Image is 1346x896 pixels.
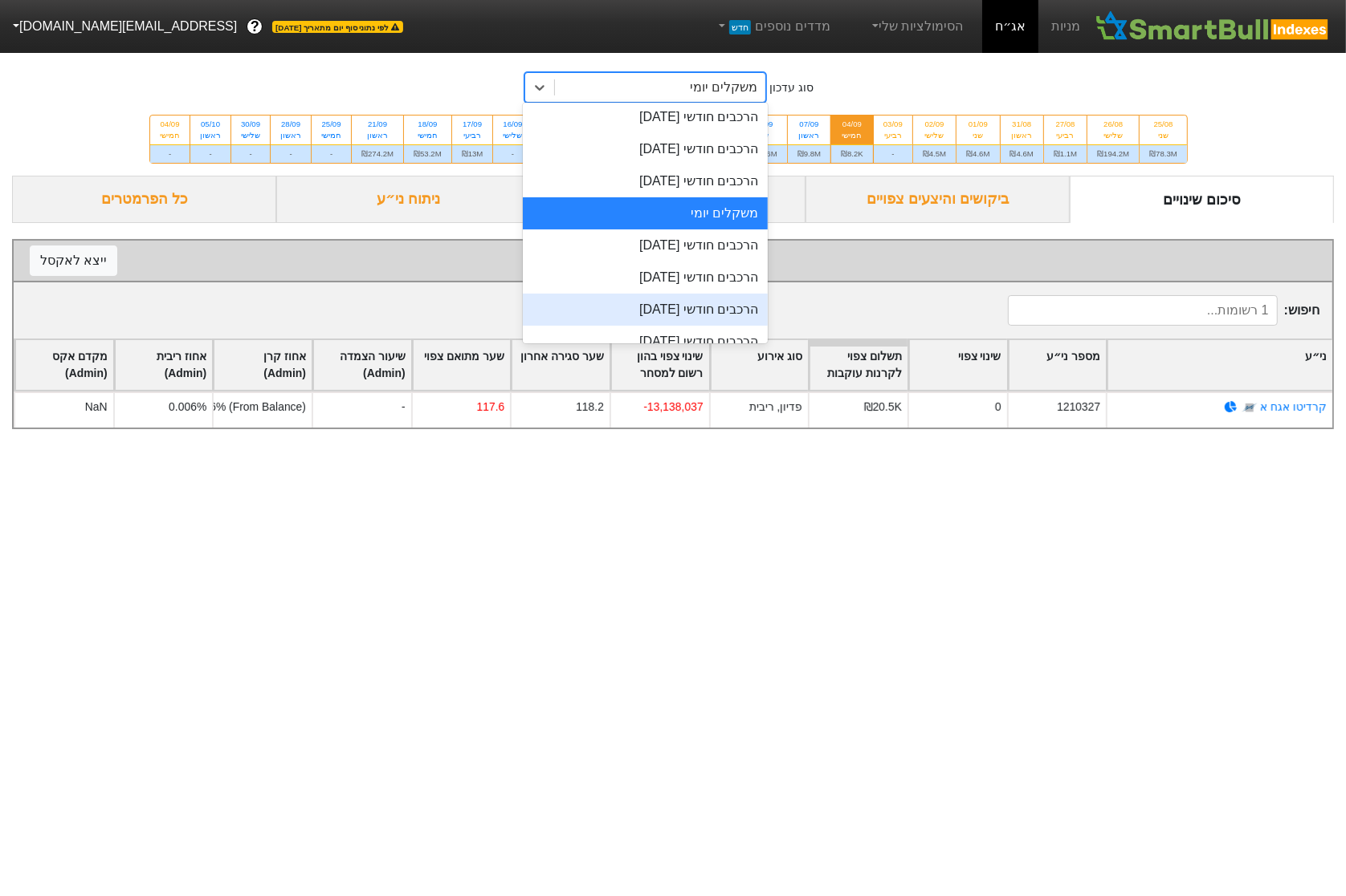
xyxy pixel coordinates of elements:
div: חמישי [414,130,442,141]
div: - [312,144,351,163]
div: הרכבים חודשי [DATE] [523,326,769,358]
div: Toggle SortBy [15,340,113,390]
div: ראשון [1010,130,1034,141]
div: Toggle SortBy [313,340,411,390]
div: ביקושים והיצעים צפויים [806,176,1070,223]
div: שלישי [923,130,946,141]
div: Toggle SortBy [909,340,1007,390]
div: שני [1149,130,1177,141]
div: 117.6 [476,399,504,416]
div: 05/10 [200,119,221,130]
div: -13,138,037 [643,399,703,416]
div: 1210327 [1057,399,1100,416]
div: 03/09 [883,119,903,130]
div: - [874,144,912,163]
div: ראשון [200,130,221,141]
div: ₪274.2M [352,144,403,163]
div: 31/08 [1010,119,1034,130]
div: Toggle SortBy [1107,340,1332,390]
div: - [312,391,411,428]
div: הרכבים חודשי [DATE] [523,165,769,197]
div: Toggle SortBy [810,340,908,390]
div: 17/09 [462,119,483,130]
div: חמישי [841,130,863,141]
div: 21/09 [361,119,394,130]
div: ניתוח ני״ע [276,176,540,223]
a: מדדים נוספיםחדש [709,10,837,43]
div: Toggle SortBy [711,340,809,390]
div: סיכום שינויים [1070,176,1334,223]
div: כל הפרמטרים [12,176,276,223]
div: ₪1.1M [1044,144,1087,163]
div: שלישי [503,130,522,141]
div: ₪8.2K [831,144,873,163]
button: ייצא לאקסל [30,245,117,276]
div: שלישי [241,130,260,141]
div: ראשון [797,130,821,141]
div: - [150,144,190,163]
div: ₪194.2M [1087,144,1139,163]
div: 25/08 [1149,119,1177,130]
div: Toggle SortBy [413,340,511,390]
div: 04/09 [841,119,863,130]
div: 26/08 [1097,119,1129,130]
div: ₪78.3M [1140,144,1187,163]
div: ₪53.2M [404,144,451,163]
div: 01/09 [966,119,989,130]
div: ראשון [361,130,394,141]
div: 28/09 [280,119,301,130]
div: הרכבים חודשי [DATE] [523,101,769,133]
div: הרכבים חודשי [DATE] [523,294,769,326]
div: הרכבים חודשי [DATE] [523,229,769,262]
div: 0.006% [169,399,206,416]
div: משקלים יומי [690,78,757,97]
div: ₪20.5K [864,399,902,416]
span: חדש [729,20,751,34]
div: ₪9.8M [788,144,830,163]
div: 07/09 [797,119,821,130]
input: 1 רשומות... [1008,295,1277,326]
div: NaN [85,399,108,416]
div: - [190,144,230,163]
div: שני [966,130,989,141]
div: הרכבים חודשי [DATE] [523,262,769,294]
div: רביעי [883,130,903,141]
div: Toggle SortBy [115,340,213,390]
div: רביעי [462,130,483,141]
div: משקלים יומי [523,197,769,229]
div: ₪4.6M [956,144,999,163]
div: 04/09 [160,119,180,130]
div: חמישי [321,130,341,141]
div: Toggle SortBy [611,340,709,390]
div: ראשון [280,130,301,141]
div: 0 [995,399,1001,416]
span: לפי נתוני סוף יום מתאריך [DATE] [272,21,402,33]
div: סוג עדכון [769,79,814,96]
img: tase link [1242,400,1258,416]
div: 25/09 [321,119,341,130]
div: ₪13M [452,144,493,163]
div: 27/08 [1054,119,1077,130]
div: שלישי [1097,130,1129,141]
div: Toggle SortBy [214,340,312,390]
div: סיכום שינויים [30,249,1316,273]
div: - [271,144,311,163]
div: 30/09 [241,119,260,130]
div: רביעי [1054,130,1077,141]
div: חמישי [160,130,180,141]
div: 118.2 [576,399,604,416]
div: Toggle SortBy [512,340,610,390]
span: חיפוש : [1008,295,1319,326]
div: - [231,144,270,163]
a: הסימולציות שלי [863,10,970,43]
div: 02/09 [923,119,946,130]
div: Toggle SortBy [1009,340,1107,390]
div: - [493,144,532,163]
img: SmartBull [1093,10,1333,43]
span: ? [251,16,259,38]
div: 18/09 [414,119,442,130]
div: פדיון, ריבית [749,399,803,416]
div: הרכבים חודשי [DATE] [523,133,769,165]
a: קרדיטו אגח א [1260,400,1327,413]
div: ₪4.6M [1001,144,1043,163]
